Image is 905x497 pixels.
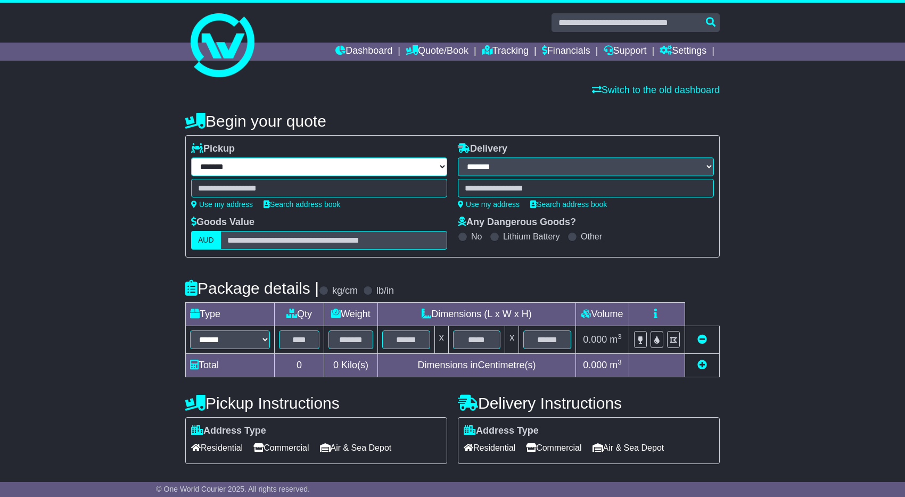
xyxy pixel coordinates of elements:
[604,43,647,61] a: Support
[471,231,482,242] label: No
[526,440,581,456] span: Commercial
[186,303,275,326] td: Type
[583,360,607,370] span: 0.000
[156,485,310,493] span: © One World Courier 2025. All rights reserved.
[458,394,720,412] h4: Delivery Instructions
[185,112,720,130] h4: Begin your quote
[191,231,221,250] label: AUD
[464,440,515,456] span: Residential
[332,285,358,297] label: kg/cm
[530,200,607,209] a: Search address book
[618,333,622,341] sup: 3
[264,200,340,209] a: Search address book
[505,326,519,354] td: x
[575,303,629,326] td: Volume
[275,303,324,326] td: Qty
[275,354,324,377] td: 0
[458,143,507,155] label: Delivery
[542,43,590,61] a: Financials
[335,43,392,61] a: Dashboard
[593,440,664,456] span: Air & Sea Depot
[406,43,468,61] a: Quote/Book
[186,354,275,377] td: Total
[464,425,539,437] label: Address Type
[253,440,309,456] span: Commercial
[185,279,319,297] h4: Package details |
[191,217,254,228] label: Goods Value
[660,43,706,61] a: Settings
[482,43,529,61] a: Tracking
[324,303,378,326] td: Weight
[610,360,622,370] span: m
[320,440,392,456] span: Air & Sea Depot
[376,285,394,297] label: lb/in
[618,358,622,366] sup: 3
[458,200,520,209] a: Use my address
[592,85,720,95] a: Switch to the old dashboard
[191,440,243,456] span: Residential
[377,303,575,326] td: Dimensions (L x W x H)
[324,354,378,377] td: Kilo(s)
[333,360,339,370] span: 0
[583,334,607,345] span: 0.000
[191,143,235,155] label: Pickup
[458,217,576,228] label: Any Dangerous Goods?
[377,354,575,377] td: Dimensions in Centimetre(s)
[697,360,707,370] a: Add new item
[610,334,622,345] span: m
[581,231,602,242] label: Other
[185,394,447,412] h4: Pickup Instructions
[697,334,707,345] a: Remove this item
[191,425,266,437] label: Address Type
[503,231,560,242] label: Lithium Battery
[191,200,253,209] a: Use my address
[434,326,448,354] td: x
